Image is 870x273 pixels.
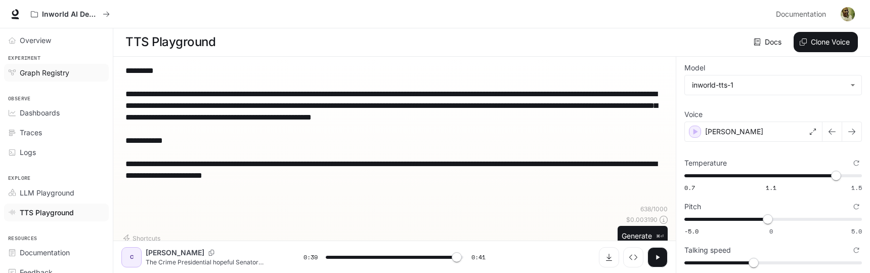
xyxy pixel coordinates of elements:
[20,247,70,258] span: Documentation
[599,247,619,267] button: Download audio
[42,10,99,19] p: Inworld AI Demos
[4,64,109,82] a: Graph Registry
[851,201,862,212] button: Reset to default
[4,104,109,122] a: Dashboards
[20,35,51,46] span: Overview
[684,111,703,118] p: Voice
[4,244,109,261] a: Documentation
[4,184,109,202] a: LLM Playground
[776,8,826,21] span: Documentation
[684,227,699,236] span: -5.0
[20,67,69,78] span: Graph Registry
[684,160,727,167] p: Temperature
[4,204,109,221] a: TTS Playground
[692,80,845,90] div: inworld-tts-1
[772,4,834,24] a: Documentation
[121,230,164,247] button: Shortcuts
[123,249,140,265] div: C
[841,7,855,21] img: User avatar
[20,127,42,138] span: Traces
[684,183,695,192] span: 0.7
[146,248,204,258] p: [PERSON_NAME]
[752,32,786,52] a: Docs
[766,183,776,192] span: 1.1
[20,107,60,118] span: Dashboards
[769,227,773,236] span: 0
[623,247,643,267] button: Inspect
[684,247,731,254] p: Talking speed
[684,203,701,210] p: Pitch
[20,187,74,198] span: LLM Playground
[204,250,219,256] button: Copy Voice ID
[4,143,109,161] a: Logs
[146,258,279,266] p: The Crime Presidential hopeful Senator [PERSON_NAME] was found dead from a sniper shot to the che...
[851,158,862,169] button: Reset to default
[851,227,862,236] span: 5.0
[851,183,862,192] span: 1.5
[838,4,858,24] button: User avatar
[20,147,36,158] span: Logs
[20,207,74,218] span: TTS Playground
[471,252,486,262] span: 0:41
[794,32,858,52] button: Clone Voice
[4,124,109,141] a: Traces
[4,31,109,49] a: Overview
[656,233,664,240] p: ⌘⏎
[125,32,215,52] h1: TTS Playground
[26,4,114,24] button: All workspaces
[303,252,318,262] span: 0:39
[618,226,668,247] button: Generate⌘⏎
[684,64,705,71] p: Model
[685,75,861,95] div: inworld-tts-1
[705,127,763,137] p: [PERSON_NAME]
[851,245,862,256] button: Reset to default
